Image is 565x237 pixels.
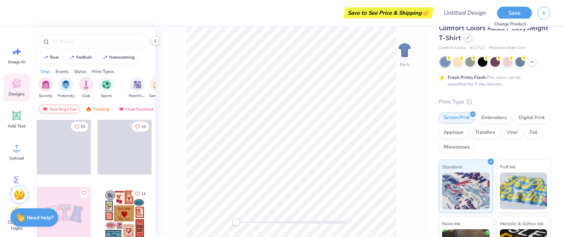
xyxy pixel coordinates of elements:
[4,219,29,231] span: Clipart & logos
[76,55,92,59] div: football
[82,105,113,114] div: Trending
[525,127,542,138] div: Foil
[397,43,412,57] img: Back
[98,52,138,63] button: homecoming
[99,77,114,99] div: filter for Sports
[448,74,538,87] div: This color can be expedited for 5 day delivery.
[502,127,523,138] div: Vinyl
[65,52,95,63] button: football
[118,107,124,112] img: most_fav.gif
[439,98,550,106] div: Print Type
[141,125,146,129] span: 15
[71,122,88,132] button: Like
[500,163,515,171] span: Puff Ink
[448,74,487,80] strong: Fresh Prints Flash:
[58,93,74,99] span: Fraternity
[38,77,53,99] div: filter for Sorority
[141,192,146,196] span: 14
[80,189,89,198] button: Like
[345,7,432,18] div: Save to See Price & Shipping
[69,55,75,60] img: trend_line.gif
[99,77,114,99] button: filter button
[115,105,157,114] div: Most Favorited
[439,127,468,138] div: Applique
[38,77,53,99] button: filter button
[470,45,485,51] span: # C1717
[42,107,48,112] img: most_fav.gif
[58,77,74,99] button: filter button
[439,142,475,153] div: Rhinestones
[514,112,550,123] div: Digital Print
[102,55,108,60] img: trend_line.gif
[489,45,526,51] span: Minimum Order: 24 +
[92,68,114,75] div: Print Types
[9,155,24,161] span: Upload
[439,45,466,51] span: Comfort Colors
[51,38,145,45] input: Try "Alpha"
[50,55,59,59] div: bear
[8,59,25,65] span: Image AI
[39,105,80,114] div: Your Org's Fav
[101,93,112,99] span: Sports
[8,123,25,129] span: Add Text
[442,163,462,171] span: Standard
[81,125,85,129] span: 33
[153,80,162,89] img: Game Day Image
[79,77,93,99] div: filter for Club
[27,214,53,221] strong: Need help?
[422,8,430,17] span: 👉
[129,77,146,99] button: filter button
[500,172,547,209] img: Puff Ink
[109,55,135,59] div: homecoming
[40,68,50,75] div: Orgs
[477,112,512,123] div: Embroidery
[439,112,475,123] div: Screen Print
[82,93,90,99] span: Club
[43,55,49,60] img: trend_line.gif
[470,127,500,138] div: Transfers
[132,122,149,132] button: Like
[82,80,90,89] img: Club Image
[56,68,69,75] div: Events
[58,77,74,99] div: filter for Fraternity
[79,77,93,99] button: filter button
[400,61,409,68] div: Back
[39,52,62,63] button: bear
[232,219,240,226] div: Accessibility label
[62,80,70,89] img: Fraternity Image
[102,80,111,89] img: Sports Image
[442,172,490,209] img: Standard
[133,80,142,89] img: Parent's Weekend Image
[149,77,166,99] div: filter for Game Day
[129,77,146,99] div: filter for Parent's Weekend
[39,93,53,99] span: Sorority
[42,80,50,89] img: Sorority Image
[437,6,491,20] input: Untitled Design
[132,189,149,199] button: Like
[8,91,25,97] span: Designs
[497,7,532,20] button: Save
[74,68,86,75] div: Styles
[149,77,166,99] button: filter button
[442,220,460,227] span: Neon Ink
[86,107,92,112] img: trending.gif
[129,93,146,99] span: Parent's Weekend
[149,93,166,99] span: Game Day
[500,220,543,227] span: Metallic & Glitter Ink
[490,19,530,29] div: Change Product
